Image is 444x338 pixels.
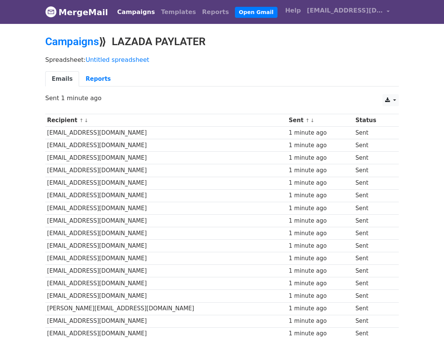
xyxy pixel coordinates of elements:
td: Sent [354,139,393,152]
a: Untitled spreadsheet [86,56,149,63]
td: Sent [354,177,393,189]
td: [EMAIL_ADDRESS][DOMAIN_NAME] [45,290,287,302]
div: 1 minute ago [289,242,352,250]
td: Sent [354,152,393,164]
td: [EMAIL_ADDRESS][DOMAIN_NAME] [45,240,287,252]
a: Campaigns [114,5,158,20]
div: 1 minute ago [289,254,352,263]
div: 1 minute ago [289,191,352,200]
td: Sent [354,127,393,139]
div: 1 minute ago [289,154,352,162]
td: Sent [354,277,393,290]
td: Sent [354,265,393,277]
div: 1 minute ago [289,179,352,187]
td: [EMAIL_ADDRESS][DOMAIN_NAME] [45,189,287,202]
div: 1 minute ago [289,217,352,225]
a: Open Gmail [235,7,277,18]
td: [EMAIL_ADDRESS][DOMAIN_NAME] [45,139,287,152]
td: Sent [354,227,393,239]
div: 1 minute ago [289,204,352,213]
div: 1 minute ago [289,141,352,150]
a: Templates [158,5,199,20]
td: [EMAIL_ADDRESS][DOMAIN_NAME] [45,277,287,290]
td: [EMAIL_ADDRESS][DOMAIN_NAME] [45,152,287,164]
span: [EMAIL_ADDRESS][DOMAIN_NAME] [307,6,383,15]
td: Sent [354,290,393,302]
td: [EMAIL_ADDRESS][DOMAIN_NAME] [45,315,287,327]
div: 1 minute ago [289,292,352,300]
div: 1 minute ago [289,279,352,288]
td: [EMAIL_ADDRESS][DOMAIN_NAME] [45,202,287,214]
a: ↓ [310,118,314,123]
img: MergeMail logo [45,6,57,17]
a: Reports [199,5,232,20]
p: Sent 1 minute ago [45,94,399,102]
th: Recipient [45,114,287,127]
td: [EMAIL_ADDRESS][DOMAIN_NAME] [45,127,287,139]
td: Sent [354,164,393,177]
div: 1 minute ago [289,229,352,238]
h2: ⟫ LAZADA PAYLATER [45,35,399,48]
div: 1 minute ago [289,317,352,325]
td: [EMAIL_ADDRESS][DOMAIN_NAME] [45,177,287,189]
th: Sent [287,114,354,127]
div: 1 minute ago [289,329,352,338]
td: [EMAIL_ADDRESS][DOMAIN_NAME] [45,227,287,239]
div: 1 minute ago [289,304,352,313]
td: [EMAIL_ADDRESS][DOMAIN_NAME] [45,265,287,277]
a: Help [282,3,304,18]
td: Sent [354,202,393,214]
a: Emails [45,71,79,87]
a: ↓ [84,118,88,123]
a: ↑ [306,118,310,123]
a: Reports [79,71,117,87]
td: [EMAIL_ADDRESS][DOMAIN_NAME] [45,252,287,265]
td: Sent [354,240,393,252]
a: MergeMail [45,4,108,20]
div: 1 minute ago [289,166,352,175]
td: Sent [354,214,393,227]
td: [EMAIL_ADDRESS][DOMAIN_NAME] [45,164,287,177]
td: Sent [354,189,393,202]
th: Status [354,114,393,127]
td: [PERSON_NAME][EMAIL_ADDRESS][DOMAIN_NAME] [45,302,287,315]
div: 1 minute ago [289,267,352,275]
a: Campaigns [45,35,99,48]
a: ↑ [79,118,84,123]
td: Sent [354,302,393,315]
td: [EMAIL_ADDRESS][DOMAIN_NAME] [45,214,287,227]
td: Sent [354,252,393,265]
p: Spreadsheet: [45,56,399,64]
div: 1 minute ago [289,129,352,137]
a: [EMAIL_ADDRESS][DOMAIN_NAME] [304,3,393,21]
td: Sent [354,315,393,327]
